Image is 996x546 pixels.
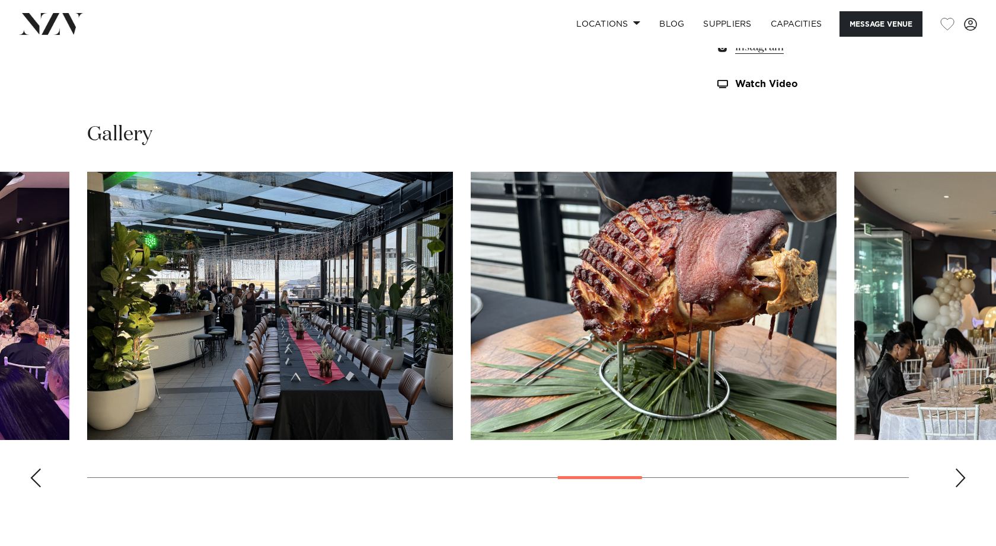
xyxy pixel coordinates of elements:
[471,172,837,440] swiper-slide: 14 / 21
[839,11,922,37] button: Message Venue
[87,121,152,148] h2: Gallery
[567,11,650,37] a: Locations
[19,13,84,34] img: nzv-logo.png
[87,172,453,440] swiper-slide: 13 / 21
[650,11,694,37] a: BLOG
[716,79,909,89] a: Watch Video
[694,11,761,37] a: SUPPLIERS
[761,11,832,37] a: Capacities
